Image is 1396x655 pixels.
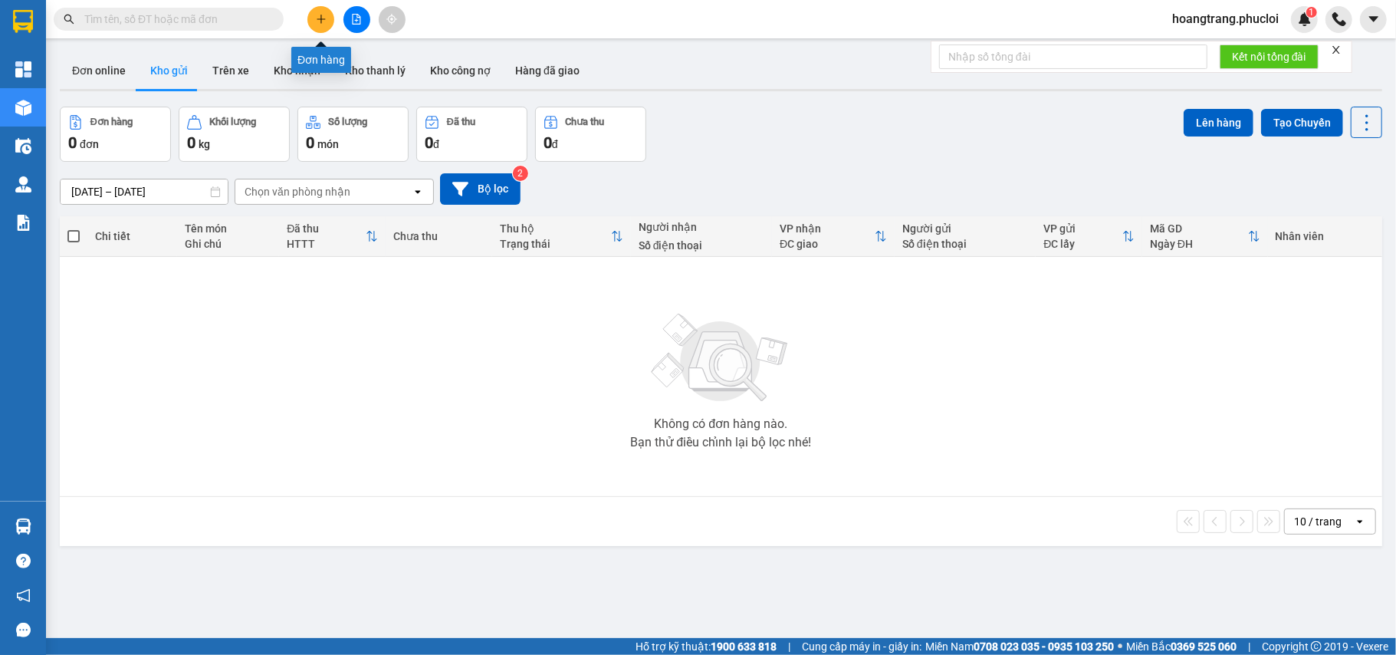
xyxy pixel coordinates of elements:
[279,216,386,257] th: Toggle SortBy
[974,640,1114,653] strong: 0708 023 035 - 0935 103 250
[84,11,265,28] input: Tìm tên, số ĐT hoặc mã đơn
[209,117,256,127] div: Khối lượng
[780,238,875,250] div: ĐC giao
[60,107,171,162] button: Đơn hàng0đơn
[95,230,169,242] div: Chi tiết
[654,418,787,430] div: Không có đơn hàng nào.
[552,138,558,150] span: đ
[1248,638,1250,655] span: |
[297,107,409,162] button: Số lượng0món
[179,107,290,162] button: Khối lượng0kg
[15,138,31,154] img: warehouse-icon
[185,238,271,250] div: Ghi chú
[379,6,406,33] button: aim
[1118,643,1122,650] span: ⚪️
[307,6,334,33] button: plus
[13,10,33,33] img: logo-vxr
[500,238,611,250] div: Trạng thái
[412,186,424,198] svg: open
[544,133,552,152] span: 0
[1142,216,1268,257] th: Toggle SortBy
[16,588,31,603] span: notification
[1126,638,1237,655] span: Miền Bắc
[343,6,370,33] button: file-add
[15,61,31,77] img: dashboard-icon
[1043,238,1122,250] div: ĐC lấy
[772,216,895,257] th: Toggle SortBy
[802,638,921,655] span: Cung cấp máy in - giấy in:
[1360,6,1387,33] button: caret-down
[351,14,362,25] span: file-add
[433,138,439,150] span: đ
[138,52,200,89] button: Kho gửi
[1043,222,1122,235] div: VP gửi
[80,138,99,150] span: đơn
[199,138,210,150] span: kg
[1036,216,1142,257] th: Toggle SortBy
[1220,44,1319,69] button: Kết nối tổng đài
[566,117,605,127] div: Chưa thu
[416,107,527,162] button: Đã thu0đ
[780,222,875,235] div: VP nhận
[939,44,1207,69] input: Nhập số tổng đài
[1150,222,1248,235] div: Mã GD
[90,117,133,127] div: Đơn hàng
[636,638,777,655] span: Hỗ trợ kỹ thuật:
[316,14,327,25] span: plus
[1306,7,1317,18] sup: 1
[630,436,811,449] div: Bạn thử điều chỉnh lại bộ lọc nhé!
[1232,48,1306,65] span: Kết nối tổng đài
[287,222,366,235] div: Đã thu
[1311,641,1322,652] span: copyright
[1298,12,1312,26] img: icon-new-feature
[711,640,777,653] strong: 1900 633 818
[1367,12,1381,26] span: caret-down
[317,138,339,150] span: món
[306,133,314,152] span: 0
[261,52,333,89] button: Kho nhận
[393,230,484,242] div: Chưa thu
[788,638,790,655] span: |
[61,179,228,204] input: Select a date range.
[328,117,367,127] div: Số lượng
[386,14,397,25] span: aim
[1261,109,1343,137] button: Tạo Chuyến
[925,638,1114,655] span: Miền Nam
[513,166,528,181] sup: 2
[500,222,611,235] div: Thu hộ
[639,221,764,233] div: Người nhận
[15,215,31,231] img: solution-icon
[15,176,31,193] img: warehouse-icon
[60,52,138,89] button: Đơn online
[639,239,764,252] div: Số điện thoại
[16,623,31,637] span: message
[535,107,646,162] button: Chưa thu0đ
[16,554,31,568] span: question-circle
[492,216,631,257] th: Toggle SortBy
[1171,640,1237,653] strong: 0369 525 060
[15,518,31,535] img: warehouse-icon
[1309,7,1314,18] span: 1
[440,173,521,205] button: Bộ lọc
[333,52,418,89] button: Kho thanh lý
[1150,238,1248,250] div: Ngày ĐH
[245,184,350,199] div: Chọn văn phòng nhận
[64,14,74,25] span: search
[425,133,433,152] span: 0
[1184,109,1253,137] button: Lên hàng
[902,222,1028,235] div: Người gửi
[447,117,475,127] div: Đã thu
[287,238,366,250] div: HTTT
[1294,514,1342,529] div: 10 / trang
[200,52,261,89] button: Trên xe
[187,133,195,152] span: 0
[185,222,271,235] div: Tên món
[1331,44,1342,55] span: close
[418,52,503,89] button: Kho công nợ
[1332,12,1346,26] img: phone-icon
[1160,9,1291,28] span: hoangtrang.phucloi
[68,133,77,152] span: 0
[644,304,797,412] img: svg+xml;base64,PHN2ZyBjbGFzcz0ibGlzdC1wbHVnX19zdmciIHhtbG5zPSJodHRwOi8vd3d3LnczLm9yZy8yMDAwL3N2Zy...
[902,238,1028,250] div: Số điện thoại
[503,52,592,89] button: Hàng đã giao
